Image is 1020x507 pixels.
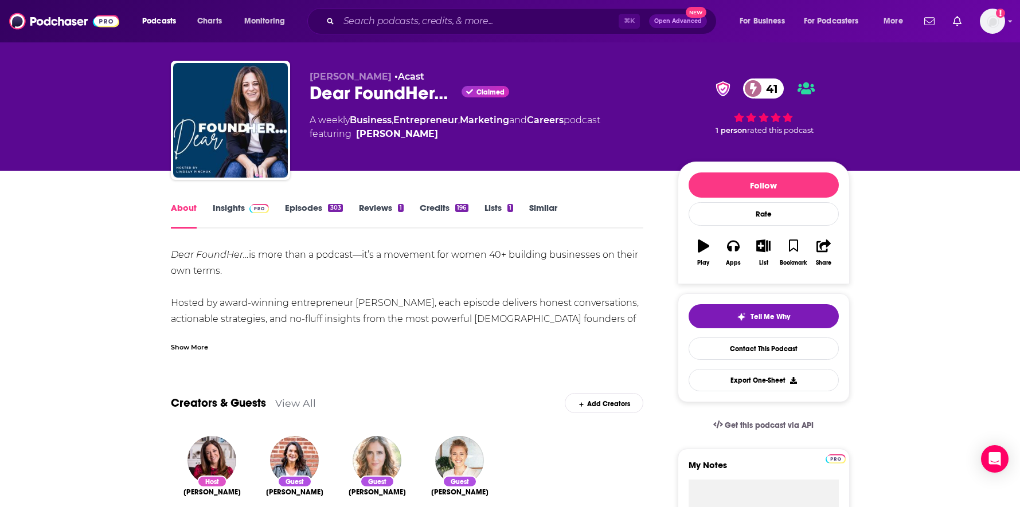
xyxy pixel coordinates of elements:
em: Dear FoundHer… [171,249,249,260]
span: Open Advanced [654,18,702,24]
span: ⌘ K [619,14,640,29]
span: , [392,115,393,125]
button: open menu [796,12,876,30]
div: Guest [443,475,477,488]
a: Lindsay Pinchuk [356,127,438,141]
button: Follow [689,172,839,198]
img: tell me why sparkle [737,312,746,321]
a: Credits196 [420,202,468,229]
span: [PERSON_NAME] [183,488,241,497]
span: Monitoring [244,13,285,29]
a: Charts [190,12,229,30]
span: Claimed [476,89,505,95]
img: Dear FoundHer... [173,63,288,178]
img: Podchaser - Follow, Share and Rate Podcasts [9,10,119,32]
img: Podchaser Pro [826,454,846,463]
span: 41 [755,78,784,99]
div: Host [197,475,227,488]
div: Search podcasts, credits, & more... [318,8,728,34]
button: Play [689,232,718,273]
span: [PERSON_NAME] [266,488,323,497]
span: [PERSON_NAME] [431,488,488,497]
img: Lara Heimann [353,436,401,485]
span: Get this podcast via API [725,420,814,430]
a: Careers [527,115,564,125]
span: and [509,115,527,125]
button: List [748,232,778,273]
span: For Podcasters [804,13,859,29]
a: Similar [529,202,557,229]
svg: Add a profile image [996,9,1005,18]
span: More [884,13,903,29]
div: is more than a podcast—it’s a movement for women 40+ building businesses on their own terms. Host... [171,247,644,504]
a: 41 [743,78,784,99]
a: View All [275,397,316,409]
div: Add Creators [565,393,643,413]
span: Logged in as sophiak [980,9,1005,34]
button: tell me why sparkleTell Me Why [689,304,839,328]
img: User Profile [980,9,1005,34]
button: Open AdvancedNew [649,14,707,28]
input: Search podcasts, credits, & more... [339,12,619,30]
div: Guest [360,475,394,488]
div: 303 [328,204,342,212]
a: Acast [398,71,424,82]
div: verified Badge41 1 personrated this podcast [678,71,850,142]
span: featuring [310,127,600,141]
div: Rate [689,202,839,226]
div: Share [816,260,831,266]
span: , [458,115,460,125]
span: Tell Me Why [751,312,790,321]
img: Allison Evans [435,436,484,485]
span: 1 person [716,126,747,135]
button: open menu [134,12,191,30]
div: List [759,260,768,266]
button: open menu [876,12,917,30]
button: Share [808,232,838,273]
div: Bookmark [780,260,807,266]
div: A weekly podcast [310,113,600,141]
button: Bookmark [779,232,808,273]
a: Lara Heimann [349,488,406,497]
div: Guest [278,475,312,488]
a: Reviews1 [359,202,404,229]
img: Kim Rittberg [270,436,319,485]
a: Get this podcast via API [704,411,823,439]
a: Pro website [826,453,846,463]
a: Lindsay Pinchuk [183,488,241,497]
div: 1 [507,204,513,212]
a: Show notifications dropdown [920,11,939,31]
a: Lists1 [484,202,513,229]
span: Charts [197,13,222,29]
a: Contact This Podcast [689,337,839,360]
div: Play [697,260,709,266]
button: open menu [236,12,300,30]
button: Export One-Sheet [689,369,839,391]
button: Apps [718,232,748,273]
span: Podcasts [142,13,176,29]
a: Allison Evans [431,488,488,497]
a: About [171,202,197,229]
a: Episodes303 [285,202,342,229]
span: [PERSON_NAME] [310,71,392,82]
a: InsightsPodchaser Pro [213,202,269,229]
div: Open Intercom Messenger [981,445,1009,473]
div: Apps [726,260,741,266]
a: Business [350,115,392,125]
label: My Notes [689,459,839,480]
span: For Business [740,13,785,29]
a: Creators & Guests [171,396,266,410]
button: Show profile menu [980,9,1005,34]
span: [PERSON_NAME] [349,488,406,497]
a: Marketing [460,115,509,125]
a: Entrepreneur [393,115,458,125]
div: 1 [398,204,404,212]
img: Lindsay Pinchuk [187,436,236,485]
span: rated this podcast [747,126,814,135]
